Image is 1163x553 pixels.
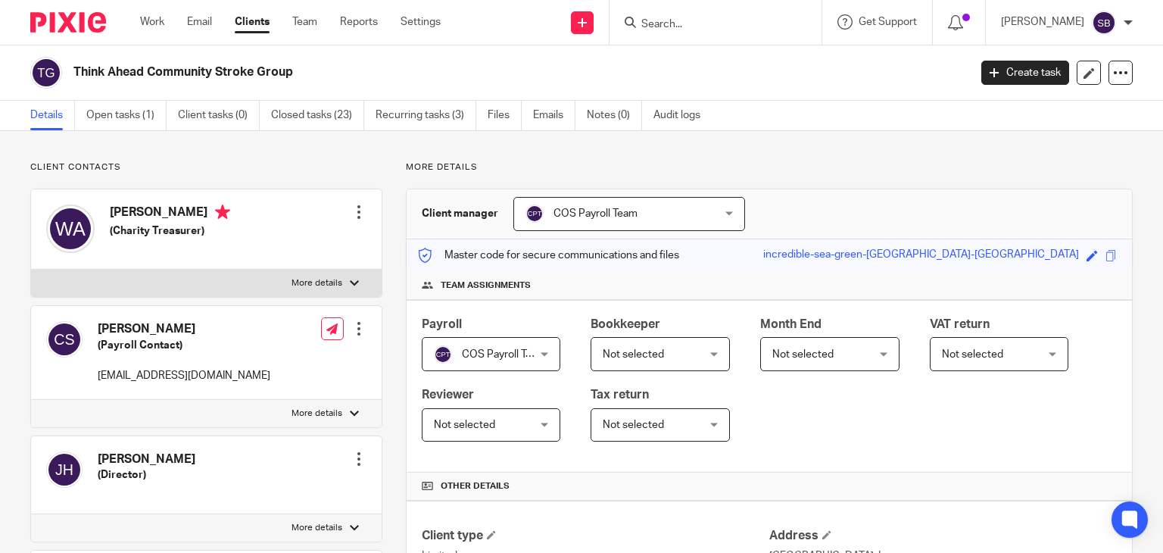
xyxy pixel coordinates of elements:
[98,451,195,467] h4: [PERSON_NAME]
[215,205,230,220] i: Primary
[930,318,990,330] span: VAT return
[292,14,317,30] a: Team
[942,349,1003,360] span: Not selected
[981,61,1069,85] a: Create task
[30,57,62,89] img: svg%3E
[525,205,544,223] img: svg%3E
[772,349,834,360] span: Not selected
[769,528,1117,544] h4: Address
[422,206,498,221] h3: Client manager
[653,101,712,130] a: Audit logs
[292,522,342,534] p: More details
[98,368,270,383] p: [EMAIL_ADDRESS][DOMAIN_NAME]
[376,101,476,130] a: Recurring tasks (3)
[488,101,522,130] a: Files
[533,101,575,130] a: Emails
[98,467,195,483] h5: (Director)
[441,280,531,292] span: Team assignments
[603,420,664,430] span: Not selected
[235,14,270,30] a: Clients
[46,451,83,488] img: svg%3E
[418,248,679,263] p: Master code for secure communications and files
[178,101,260,130] a: Client tasks (0)
[98,321,270,337] h4: [PERSON_NAME]
[422,528,769,544] h4: Client type
[30,12,106,33] img: Pixie
[763,247,1079,264] div: incredible-sea-green-[GEOGRAPHIC_DATA]-[GEOGRAPHIC_DATA]
[1001,14,1084,30] p: [PERSON_NAME]
[140,14,164,30] a: Work
[340,14,378,30] a: Reports
[46,205,95,253] img: svg%3E
[591,318,660,330] span: Bookkeeper
[271,101,364,130] a: Closed tasks (23)
[292,408,342,420] p: More details
[603,349,664,360] span: Not selected
[110,223,230,239] h5: (Charity Treasurer)
[46,321,83,358] img: svg%3E
[640,18,776,32] input: Search
[591,389,649,401] span: Tax return
[187,14,212,30] a: Email
[292,277,342,289] p: More details
[462,349,546,360] span: COS Payroll Team
[401,14,441,30] a: Settings
[553,208,638,219] span: COS Payroll Team
[434,345,452,364] img: svg%3E
[1092,11,1116,35] img: svg%3E
[98,338,270,353] h5: (Payroll Contact)
[110,205,230,223] h4: [PERSON_NAME]
[422,318,462,330] span: Payroll
[434,420,495,430] span: Not selected
[859,17,917,27] span: Get Support
[86,101,167,130] a: Open tasks (1)
[73,64,781,80] h2: Think Ahead Community Stroke Group
[422,389,474,401] span: Reviewer
[30,101,75,130] a: Details
[441,480,510,492] span: Other details
[760,318,822,330] span: Month End
[406,161,1133,173] p: More details
[30,161,382,173] p: Client contacts
[587,101,642,130] a: Notes (0)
